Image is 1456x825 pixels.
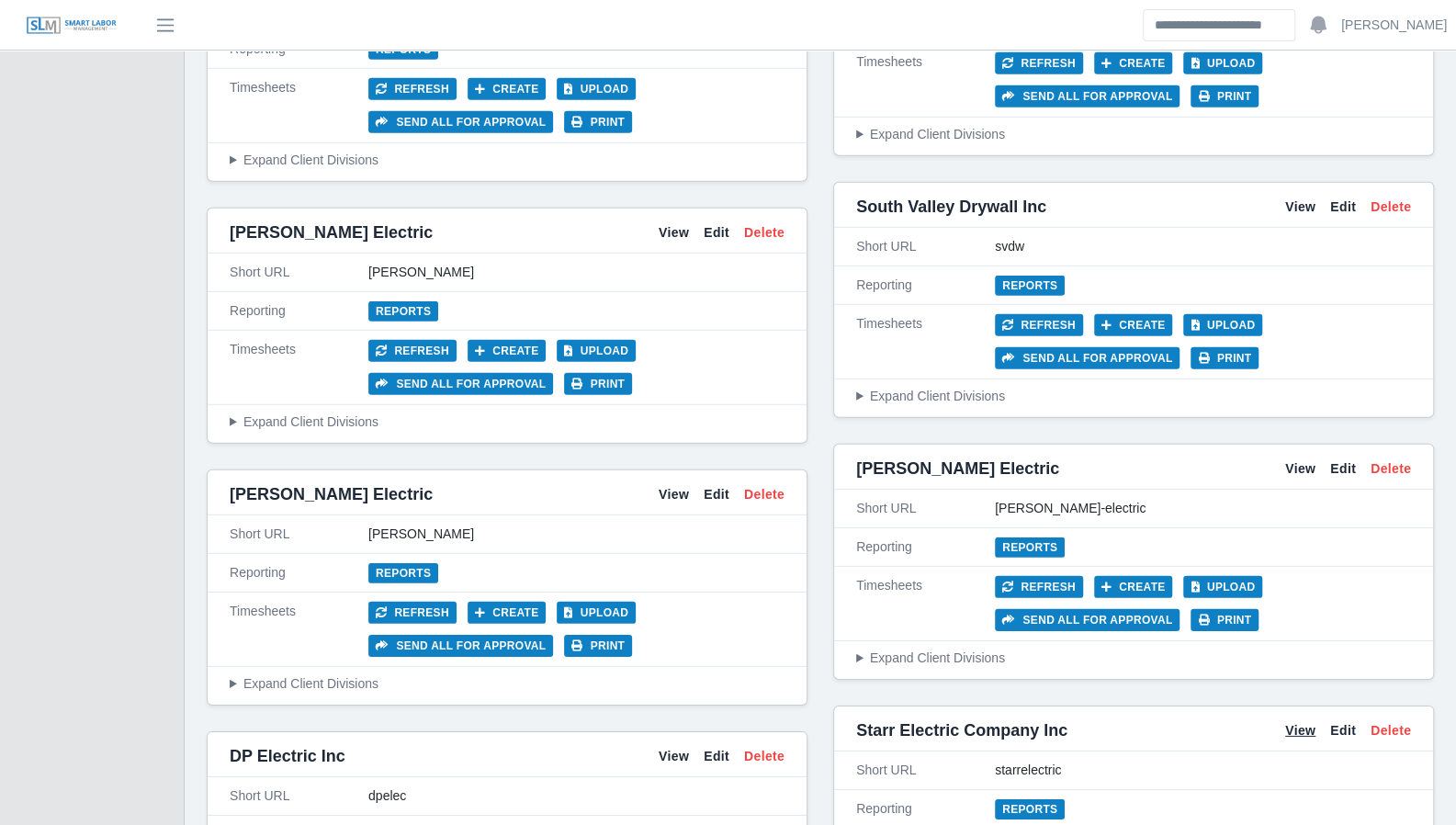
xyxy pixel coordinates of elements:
a: Edit [704,223,729,243]
button: Refresh [368,340,457,362]
button: Create [1094,576,1173,598]
summary: Expand Client Divisions [856,125,1411,144]
button: Send all for approval [368,373,553,395]
button: Create [468,340,547,362]
div: Reporting [856,276,995,295]
button: Send all for approval [995,347,1179,369]
div: Short URL [856,237,995,256]
button: Upload [1183,52,1262,74]
div: Short URL [230,263,368,282]
span: South Valley Drywall Inc [856,194,1046,220]
div: Reporting [856,537,995,557]
button: Upload [1183,314,1262,336]
button: Refresh [368,78,457,100]
div: Reporting [230,563,368,582]
div: [PERSON_NAME] [368,263,784,282]
div: Timesheets [856,576,995,631]
a: Edit [1330,198,1356,217]
button: Print [564,373,632,395]
a: Edit [1330,459,1356,479]
button: Create [468,602,547,624]
div: [PERSON_NAME]-electric [995,499,1411,518]
summary: Expand Client Divisions [230,674,784,694]
div: Timesheets [230,340,368,395]
span: DP Electric Inc [230,743,345,769]
div: Timesheets [230,602,368,657]
div: Short URL [856,499,995,518]
a: Reports [368,563,438,583]
a: Delete [1371,721,1411,740]
a: Edit [1330,721,1356,740]
div: [PERSON_NAME] [368,525,784,544]
button: Refresh [995,576,1083,598]
div: Short URL [230,786,368,806]
button: Upload [557,602,636,624]
div: starrelectric [995,761,1411,780]
button: Create [1094,314,1173,336]
button: Create [1094,52,1173,74]
a: Reports [995,799,1065,819]
button: Upload [557,340,636,362]
button: Refresh [368,602,457,624]
div: Short URL [856,761,995,780]
button: Print [1191,85,1258,107]
button: Print [1191,347,1258,369]
a: View [659,223,689,243]
a: View [659,485,689,504]
span: Starr Electric Company Inc [856,718,1067,743]
button: Send all for approval [995,609,1179,631]
summary: Expand Client Divisions [230,412,784,432]
span: [PERSON_NAME] Electric [230,220,433,245]
a: [PERSON_NAME] [1341,16,1447,35]
div: Reporting [230,301,368,321]
div: Short URL [230,525,368,544]
button: Upload [557,78,636,100]
button: Send all for approval [368,635,553,657]
button: Create [468,78,547,100]
summary: Expand Client Divisions [856,387,1411,406]
summary: Expand Client Divisions [230,151,784,170]
span: [PERSON_NAME] Electric [230,481,433,507]
button: Print [564,635,632,657]
span: [PERSON_NAME] Electric [856,456,1059,481]
a: View [1285,721,1315,740]
div: dpelec [368,786,784,806]
div: Timesheets [856,52,995,107]
summary: Expand Client Divisions [856,649,1411,668]
a: Edit [704,485,729,504]
button: Upload [1183,576,1262,598]
a: Reports [995,276,1065,296]
button: Refresh [995,314,1083,336]
div: Timesheets [856,314,995,369]
button: Print [564,111,632,133]
a: Delete [1371,459,1411,479]
a: Delete [744,485,784,504]
a: View [1285,198,1315,217]
a: View [659,747,689,766]
button: Send all for approval [995,85,1179,107]
a: View [1285,459,1315,479]
img: SLM Logo [26,16,118,36]
a: Delete [1371,198,1411,217]
a: Reports [368,301,438,322]
input: Search [1143,9,1295,41]
a: Delete [744,747,784,766]
div: Timesheets [230,78,368,133]
div: Reporting [856,799,995,819]
button: Print [1191,609,1258,631]
a: Reports [995,537,1065,558]
button: Refresh [995,52,1083,74]
a: Edit [704,747,729,766]
button: Send all for approval [368,111,553,133]
div: svdw [995,237,1411,256]
a: Delete [744,223,784,243]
